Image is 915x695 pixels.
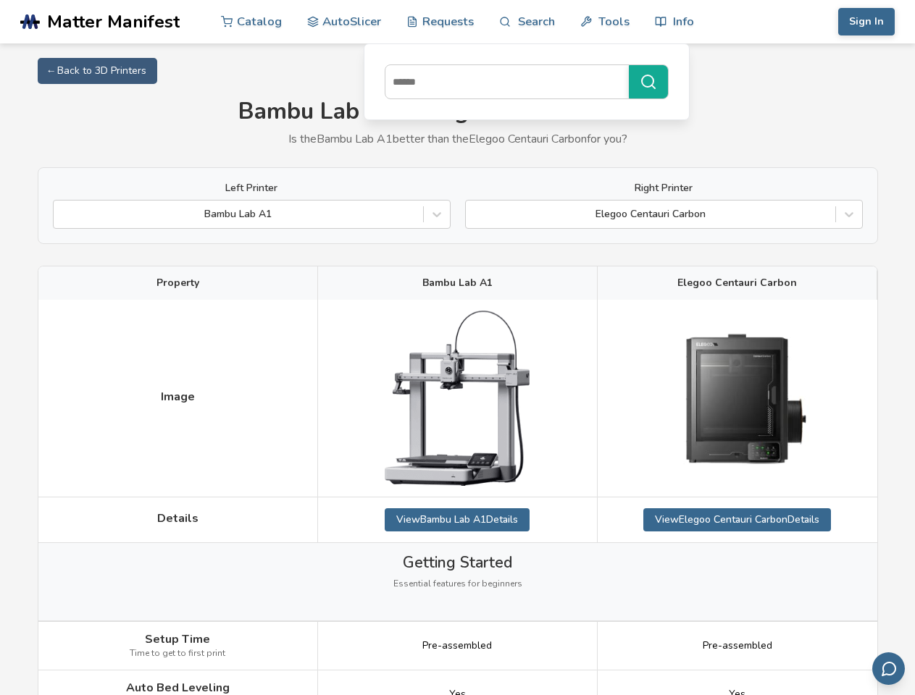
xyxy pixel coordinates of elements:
[126,681,230,694] span: Auto Bed Leveling
[145,633,210,646] span: Setup Time
[473,208,476,220] input: Elegoo Centauri Carbon
[156,277,199,289] span: Property
[422,640,492,652] span: Pre-assembled
[385,311,530,485] img: Bambu Lab A1
[161,390,195,403] span: Image
[61,208,64,220] input: Bambu Lab A1
[665,315,810,481] img: Elegoo Centauri Carbon
[422,277,493,289] span: Bambu Lab A1
[403,554,512,571] span: Getting Started
[47,12,180,32] span: Matter Manifest
[703,640,772,652] span: Pre-assembled
[157,512,199,525] span: Details
[465,182,863,194] label: Right Printer
[53,182,451,194] label: Left Printer
[643,508,831,531] a: ViewElegoo Centauri CarbonDetails
[38,132,878,146] p: Is the Bambu Lab A1 better than the Elegoo Centauri Carbon for you?
[872,652,905,685] button: Send feedback via email
[130,649,225,659] span: Time to get to first print
[838,8,895,35] button: Sign In
[393,579,522,589] span: Essential features for beginners
[677,277,797,289] span: Elegoo Centauri Carbon
[385,508,530,531] a: ViewBambu Lab A1Details
[38,58,157,84] a: ← Back to 3D Printers
[38,98,878,125] h1: Bambu Lab A1 vs Elegoo Centauri Carbon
